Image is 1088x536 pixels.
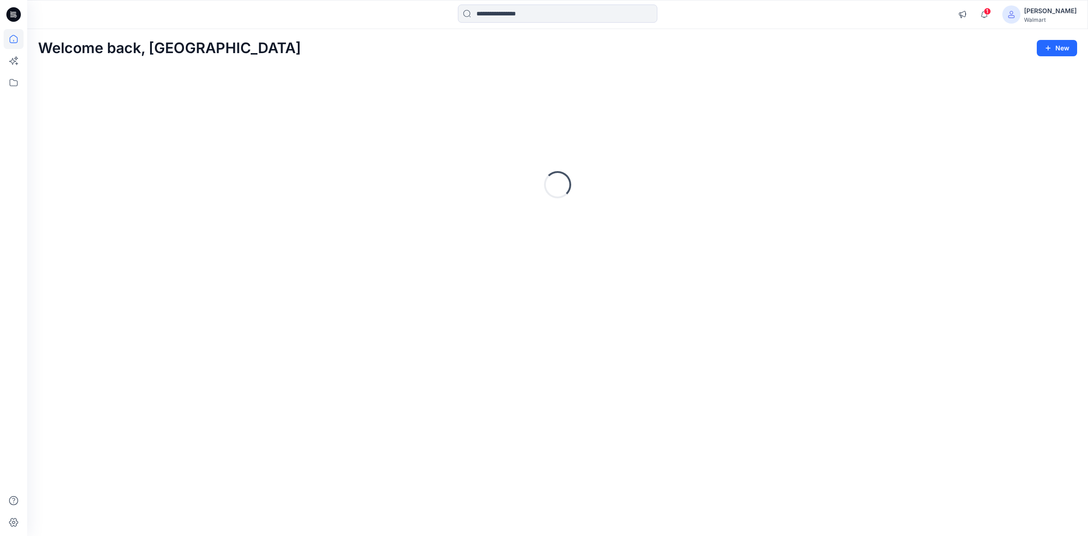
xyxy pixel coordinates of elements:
[1037,40,1077,56] button: New
[1024,5,1077,16] div: [PERSON_NAME]
[984,8,991,15] span: 1
[38,40,301,57] h2: Welcome back, [GEOGRAPHIC_DATA]
[1008,11,1015,18] svg: avatar
[1024,16,1077,23] div: Walmart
